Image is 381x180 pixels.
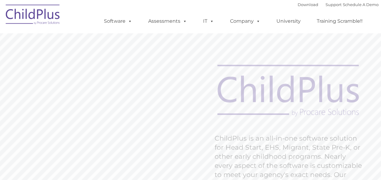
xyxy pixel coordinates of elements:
a: Company [224,15,266,27]
a: IT [197,15,220,27]
a: Training Scramble!! [311,15,369,27]
a: Download [298,2,318,7]
a: Assessments [142,15,193,27]
a: Support [326,2,342,7]
font: | [298,2,379,7]
img: ChildPlus by Procare Solutions [3,0,63,31]
a: Schedule A Demo [343,2,379,7]
a: Software [98,15,138,27]
a: University [270,15,307,27]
